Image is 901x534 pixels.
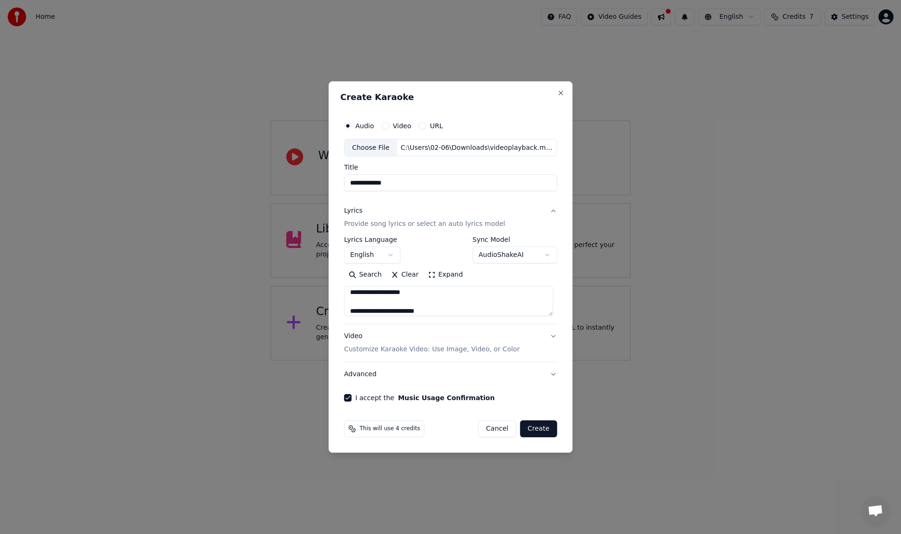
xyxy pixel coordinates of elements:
p: Customize Karaoke Video: Use Image, Video, or Color [344,345,519,354]
span: This will use 4 credits [359,425,420,433]
button: Advanced [344,362,557,387]
p: Provide song lyrics or select an auto lyrics model [344,220,505,229]
button: Cancel [478,420,516,437]
button: Create [520,420,557,437]
label: Audio [355,123,374,129]
label: I accept the [355,395,495,401]
div: Lyrics [344,207,362,216]
div: Video [344,332,519,355]
button: Search [344,268,386,283]
button: VideoCustomize Karaoke Video: Use Image, Video, or Color [344,325,557,362]
h2: Create Karaoke [340,93,561,101]
button: Expand [423,268,467,283]
label: Sync Model [473,237,557,243]
label: URL [430,123,443,129]
button: Clear [386,268,423,283]
div: Choose File [344,139,397,156]
button: LyricsProvide song lyrics or select an auto lyrics model [344,199,557,237]
button: I accept the [398,395,495,401]
div: C:\Users\02-06\Downloads\videoplayback.m4a [397,143,557,153]
label: Video [393,123,411,129]
label: Lyrics Language [344,237,400,243]
label: Title [344,164,557,171]
div: LyricsProvide song lyrics or select an auto lyrics model [344,237,557,324]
